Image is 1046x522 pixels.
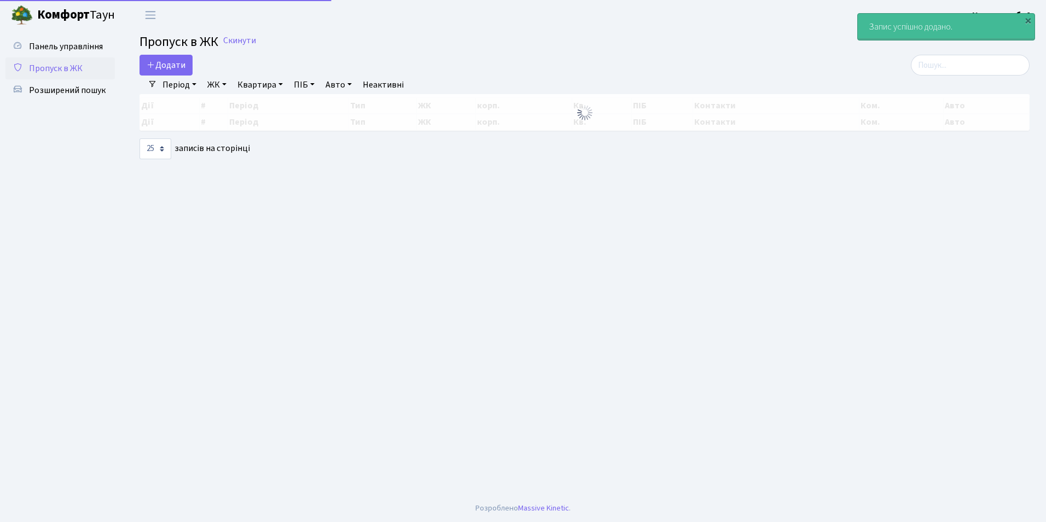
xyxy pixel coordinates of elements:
[29,62,83,74] span: Пропуск в ЖК
[140,32,218,51] span: Пропуск в ЖК
[137,6,164,24] button: Переключити навігацію
[576,104,594,121] img: Обробка...
[1022,15,1033,26] div: ×
[972,9,1033,21] b: Консьєрж б. 4.
[5,79,115,101] a: Розширений пошук
[518,502,569,514] a: Massive Kinetic
[233,76,287,94] a: Квартира
[29,40,103,53] span: Панель управління
[140,55,193,76] a: Додати
[972,9,1033,22] a: Консьєрж б. 4.
[5,57,115,79] a: Пропуск в ЖК
[11,4,33,26] img: logo.png
[37,6,90,24] b: Комфорт
[5,36,115,57] a: Панель управління
[911,55,1030,76] input: Пошук...
[203,76,231,94] a: ЖК
[321,76,356,94] a: Авто
[140,138,250,159] label: записів на сторінці
[475,502,571,514] div: Розроблено .
[158,76,201,94] a: Період
[358,76,408,94] a: Неактивні
[37,6,115,25] span: Таун
[289,76,319,94] a: ПІБ
[29,84,106,96] span: Розширений пошук
[147,59,185,71] span: Додати
[223,36,256,46] a: Скинути
[140,138,171,159] select: записів на сторінці
[858,14,1035,40] div: Запис успішно додано.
